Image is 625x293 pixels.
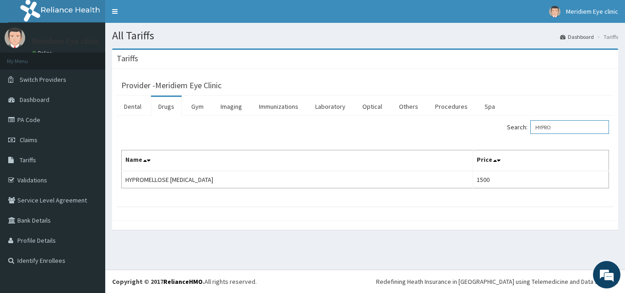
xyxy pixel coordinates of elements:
strong: Copyright © 2017 . [112,277,205,286]
a: RelianceHMO [163,277,203,286]
p: Meridiem Eye clinic [32,37,99,45]
label: Search: [507,120,609,134]
a: Others [392,97,426,116]
td: HYPROMELLOSE [MEDICAL_DATA] [122,171,473,188]
td: 1500 [473,171,609,188]
div: Chat with us now [48,51,154,63]
img: User Image [549,6,560,17]
a: Spa [477,97,502,116]
th: Price [473,150,609,171]
span: Claims [20,136,38,144]
img: d_794563401_company_1708531726252_794563401 [17,46,37,69]
a: Laboratory [308,97,353,116]
div: Redefining Heath Insurance in [GEOGRAPHIC_DATA] using Telemedicine and Data Science! [376,277,618,286]
h1: All Tariffs [112,30,618,42]
div: Minimize live chat window [150,5,172,27]
a: Immunizations [252,97,306,116]
a: Optical [355,97,389,116]
input: Search: [530,120,609,134]
h3: Provider - Meridiem Eye Clinic [121,81,221,90]
a: Online [32,50,54,56]
a: Dashboard [560,33,594,41]
a: Imaging [213,97,249,116]
span: Tariffs [20,156,36,164]
h3: Tariffs [117,54,138,63]
span: Dashboard [20,96,49,104]
li: Tariffs [595,33,618,41]
a: Dental [117,97,149,116]
span: Switch Providers [20,75,66,84]
th: Name [122,150,473,171]
span: We're online! [53,88,126,181]
span: Meridiem Eye clinic [566,7,618,16]
a: Drugs [151,97,182,116]
footer: All rights reserved. [105,270,625,293]
textarea: Type your message and hit 'Enter' [5,196,174,228]
img: User Image [5,27,25,48]
a: Gym [184,97,211,116]
a: Procedures [428,97,475,116]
